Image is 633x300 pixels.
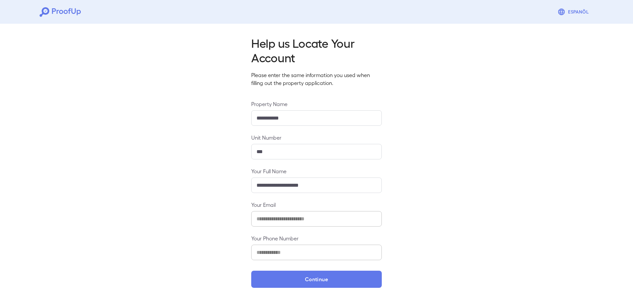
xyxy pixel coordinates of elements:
[251,134,382,141] label: Unit Number
[251,201,382,208] label: Your Email
[251,234,382,242] label: Your Phone Number
[251,271,382,288] button: Continue
[251,100,382,108] label: Property Name
[251,71,382,87] p: Please enter the same information you used when filling out the property application.
[251,167,382,175] label: Your Full Name
[251,36,382,65] h2: Help us Locate Your Account
[555,5,593,18] button: Espanõl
